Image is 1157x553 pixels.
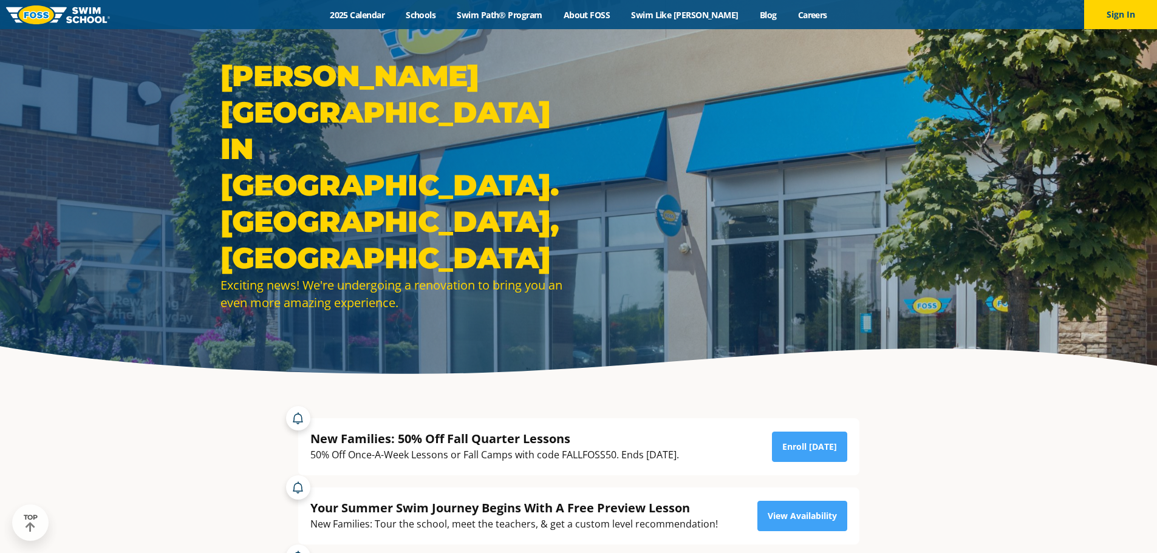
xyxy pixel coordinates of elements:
a: Swim Path® Program [446,9,553,21]
a: Swim Like [PERSON_NAME] [621,9,749,21]
a: View Availability [757,501,847,531]
div: 50% Off Once-A-Week Lessons or Fall Camps with code FALLFOSS50. Ends [DATE]. [310,447,679,463]
a: 2025 Calendar [319,9,395,21]
img: FOSS Swim School Logo [6,5,110,24]
div: New Families: 50% Off Fall Quarter Lessons [310,430,679,447]
a: Enroll [DATE] [772,432,847,462]
div: New Families: Tour the school, meet the teachers, & get a custom level recommendation! [310,516,718,532]
div: TOP [24,514,38,532]
a: Careers [787,9,838,21]
a: Schools [395,9,446,21]
a: Blog [749,9,787,21]
h1: [PERSON_NAME][GEOGRAPHIC_DATA] IN [GEOGRAPHIC_DATA]. [GEOGRAPHIC_DATA], [GEOGRAPHIC_DATA] [220,58,573,276]
div: Your Summer Swim Journey Begins With A Free Preview Lesson [310,500,718,516]
a: About FOSS [553,9,621,21]
div: Exciting news! We're undergoing a renovation to bring you an even more amazing experience. [220,276,573,311]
